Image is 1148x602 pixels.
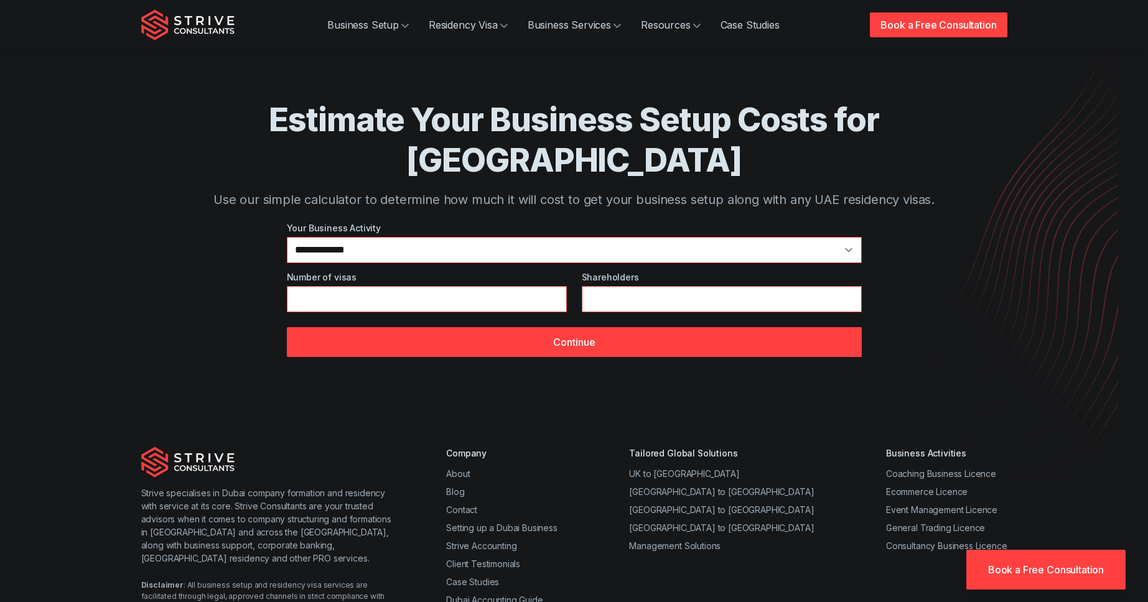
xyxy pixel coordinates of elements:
[141,9,235,40] img: Strive Consultants
[446,468,470,479] a: About
[317,12,419,37] a: Business Setup
[629,540,721,551] a: Management Solutions
[446,558,520,569] a: Client Testimonials
[446,486,464,497] a: Blog
[446,447,558,460] div: Company
[582,271,862,284] label: Shareholders
[287,327,862,357] button: Continue
[191,100,958,180] h1: Estimate Your Business Setup Costs for [GEOGRAPHIC_DATA]
[141,486,397,565] p: Strive specialises in Dubai company formation and residency with service at its core. Strive Cons...
[287,221,862,234] label: Your Business Activity
[191,190,958,209] p: Use our simple calculator to determine how much it will cost to get your business setup along wit...
[629,486,814,497] a: [GEOGRAPHIC_DATA] to [GEOGRAPHIC_DATA]
[886,447,1007,460] div: Business Activities
[629,522,814,533] a: [GEOGRAPHIC_DATA] to [GEOGRAPHIC_DATA]
[631,12,711,37] a: Resources
[711,12,790,37] a: Case Studies
[886,468,996,479] a: Coaching Business Licence
[141,580,184,590] strong: Disclaimer
[886,522,985,533] a: General Trading Licence
[629,447,814,460] div: Tailored Global Solutions
[886,486,968,497] a: Ecommerce Licence
[287,271,567,284] label: Number of visas
[446,522,558,533] a: Setting up a Dubai Business
[446,577,499,587] a: Case Studies
[886,540,1007,551] a: Consultancy Business Licence
[629,504,814,515] a: [GEOGRAPHIC_DATA] to [GEOGRAPHIC_DATA]
[419,12,518,37] a: Residency Visa
[629,468,739,479] a: UK to [GEOGRAPHIC_DATA]
[141,447,235,478] img: Strive Consultants
[870,12,1007,37] a: Book a Free Consultation
[518,12,631,37] a: Business Services
[446,540,516,551] a: Strive Accounting
[966,550,1126,590] a: Book a Free Consultation
[886,504,997,515] a: Event Management Licence
[446,504,477,515] a: Contact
